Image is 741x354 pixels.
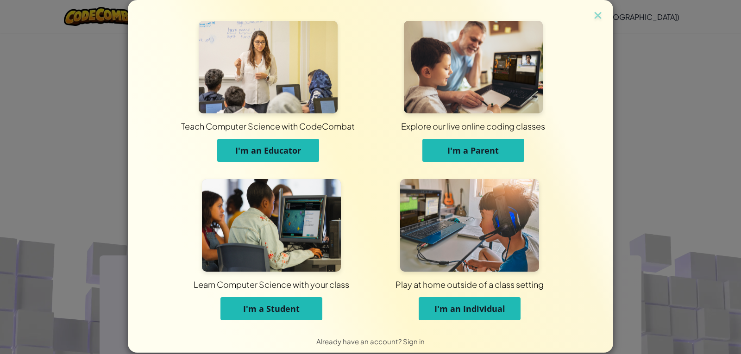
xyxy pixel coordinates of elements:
img: For Individuals [400,179,539,272]
span: I'm an Educator [235,145,301,156]
span: Already have an account? [316,337,403,346]
span: I'm an Individual [434,303,505,314]
span: I'm a Parent [447,145,499,156]
img: For Students [202,179,341,272]
button: I'm an Individual [419,297,521,320]
img: For Parents [404,21,543,113]
button: I'm a Student [220,297,322,320]
button: I'm an Educator [217,139,319,162]
img: close icon [592,9,604,23]
div: Explore our live online coding classes [235,120,711,132]
span: I'm a Student [243,303,300,314]
img: For Educators [199,21,338,113]
button: I'm a Parent [422,139,524,162]
a: Sign in [403,337,425,346]
div: Play at home outside of a class setting [242,279,697,290]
